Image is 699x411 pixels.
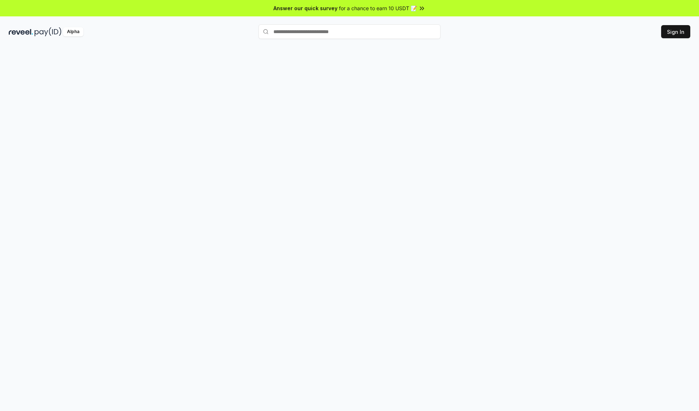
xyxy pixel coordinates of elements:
img: pay_id [35,27,62,36]
div: Alpha [63,27,83,36]
span: Answer our quick survey [273,4,337,12]
span: for a chance to earn 10 USDT 📝 [339,4,417,12]
img: reveel_dark [9,27,33,36]
button: Sign In [661,25,690,38]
